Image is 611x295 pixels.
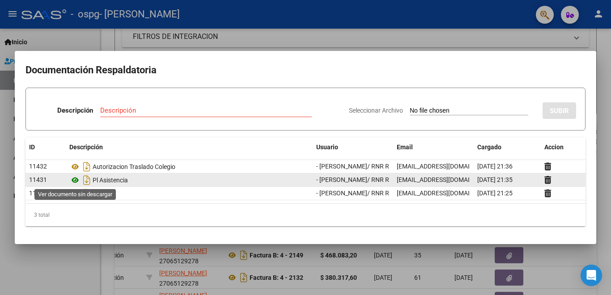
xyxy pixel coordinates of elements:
[349,107,403,114] span: Seleccionar Archivo
[541,138,586,157] datatable-header-cell: Accion
[69,143,103,151] span: Descripción
[29,176,47,183] span: 11431
[477,163,513,170] span: [DATE] 21:36
[550,107,569,115] span: SUBIR
[69,186,309,201] div: Fc 2171
[397,176,496,183] span: [EMAIL_ADDRESS][DOMAIN_NAME]
[313,138,393,157] datatable-header-cell: Usuario
[66,138,313,157] datatable-header-cell: Descripción
[25,138,66,157] datatable-header-cell: ID
[25,204,586,226] div: 3 total
[25,62,586,79] h2: Documentación Respaldatoria
[81,186,93,201] i: Descargar documento
[543,102,576,119] button: SUBIR
[397,143,413,151] span: Email
[477,190,513,197] span: [DATE] 21:25
[397,190,496,197] span: [EMAIL_ADDRESS][DOMAIN_NAME]
[316,163,411,170] span: - [PERSON_NAME]/ RNR REMISES
[57,105,93,116] p: Descripción
[393,138,474,157] datatable-header-cell: Email
[397,163,496,170] span: [EMAIL_ADDRESS][DOMAIN_NAME]
[316,176,411,183] span: - [PERSON_NAME]/ RNR REMISES
[474,138,541,157] datatable-header-cell: Cargado
[316,143,338,151] span: Usuario
[29,143,35,151] span: ID
[81,160,93,174] i: Descargar documento
[69,173,309,187] div: Pl Asistencia
[316,190,411,197] span: - [PERSON_NAME]/ RNR REMISES
[477,176,513,183] span: [DATE] 21:35
[477,143,501,151] span: Cargado
[69,160,309,174] div: Autorizacion Traslado Colegio
[581,265,602,286] div: Open Intercom Messenger
[29,190,47,197] span: 11430
[29,163,47,170] span: 11432
[81,173,93,187] i: Descargar documento
[544,143,564,151] span: Accion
